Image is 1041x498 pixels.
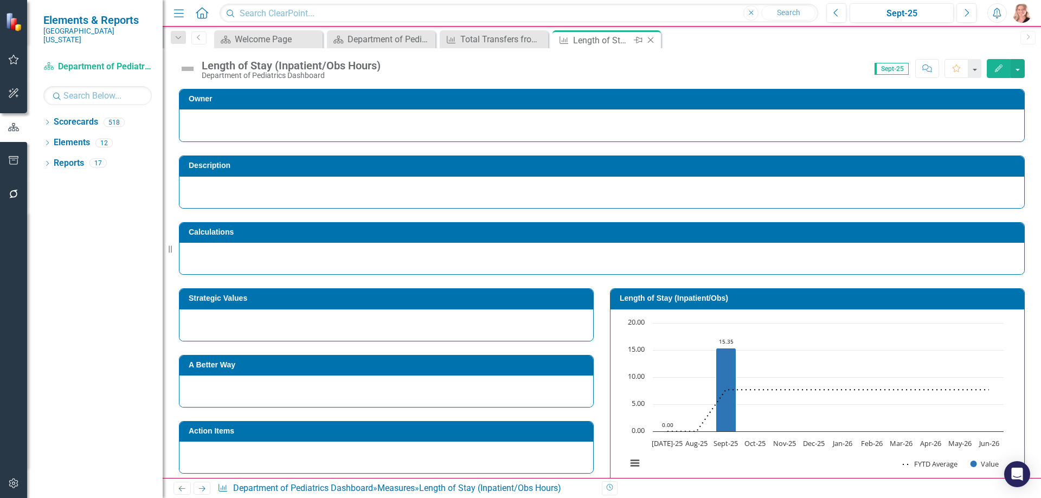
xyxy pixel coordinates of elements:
div: Sept-25 [853,7,950,20]
div: Length of Stay (Inpatient/Obs Hours) [202,60,381,72]
h3: Calculations [189,228,1019,236]
text: Nov-25 [773,438,796,448]
a: Welcome Page [217,33,320,46]
text: Apr-26 [920,438,941,448]
div: 17 [89,159,107,168]
text: 10.00 [628,371,645,381]
h3: Action Items [189,427,588,435]
a: Measures [377,483,415,493]
text: Aug-25 [685,438,708,448]
text: Feb-26 [861,438,883,448]
a: Scorecards [54,116,98,128]
input: Search ClearPoint... [220,4,818,23]
a: Department of Pediatrics Dashboard [233,483,373,493]
div: Total Transfers from ED By Age [460,33,545,46]
button: View chart menu, Chart [627,456,642,471]
div: 12 [95,138,113,147]
svg: Interactive chart [621,318,1009,480]
h3: Description [189,161,1019,170]
a: Department of Pediatrics Dashboard [43,61,152,73]
div: Department of Pediatrics Dashboard [348,33,433,46]
div: Length of Stay (Inpatient/Obs Hours) [573,34,631,47]
h3: Strategic Values [189,294,588,302]
img: Tiffany LaCoste [1012,3,1032,23]
h3: Length of Stay (Inpatient/Obs) [620,294,1019,302]
h3: A Better Way [189,361,588,369]
button: Show FYTD Average [903,459,959,469]
text: Jan-26 [832,438,852,448]
button: Sept-25 [850,3,954,23]
div: 518 [104,118,125,127]
h3: Owner [189,95,1019,103]
button: Show Value [971,459,999,469]
div: Chart. Highcharts interactive chart. [621,318,1013,480]
text: May-26 [948,438,972,448]
text: Oct-25 [744,438,766,448]
path: Sept-25, 15.35. Value. [716,348,736,431]
div: Department of Pediatrics Dashboard [202,72,381,80]
text: 0.00 [632,425,645,435]
div: Open Intercom Messenger [1004,461,1030,487]
text: Dec-25 [803,438,825,448]
span: Sept-25 [875,63,909,75]
img: ClearPoint Strategy [5,12,24,31]
a: Reports [54,157,84,170]
span: Elements & Reports [43,14,152,27]
div: Length of Stay (Inpatient/Obs Hours) [419,483,561,493]
small: [GEOGRAPHIC_DATA][US_STATE] [43,27,152,44]
text: 5.00 [632,398,645,408]
img: Not Defined [179,60,196,77]
text: Mar-26 [890,438,913,448]
div: » » [217,482,594,495]
text: 15.35 [719,338,734,345]
a: Department of Pediatrics Dashboard [330,33,433,46]
text: Sept-25 [714,438,738,448]
span: Search [777,8,800,17]
button: Search [761,5,815,21]
text: 0.00 [662,421,673,429]
div: Welcome Page [235,33,320,46]
text: 20.00 [628,317,645,327]
input: Search Below... [43,86,152,105]
text: [DATE]-25 [652,438,683,448]
text: 15.00 [628,344,645,354]
a: Elements [54,137,90,149]
a: Total Transfers from ED By Age [442,33,545,46]
text: Jun-26 [978,438,999,448]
